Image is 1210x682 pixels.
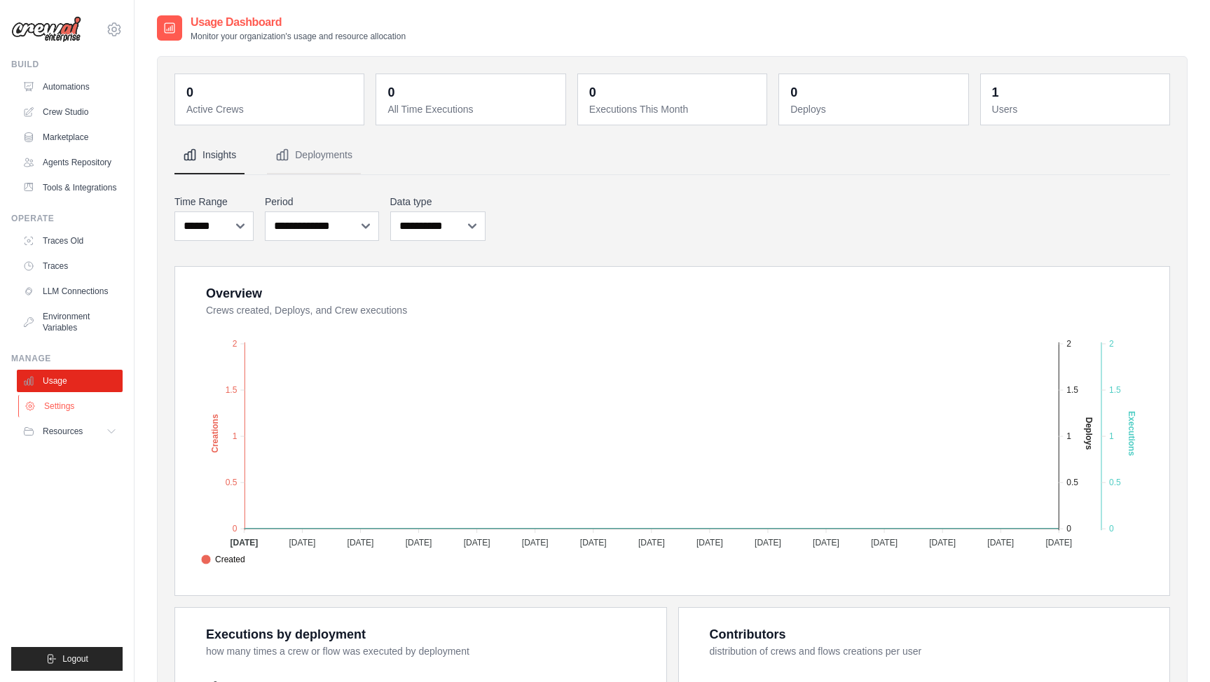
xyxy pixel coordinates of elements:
[710,625,786,644] div: Contributors
[1084,417,1094,450] text: Deploys
[17,280,123,302] a: LLM Connections
[206,644,649,658] dt: how many times a crew or flow was executed by deployment
[464,538,490,548] tspan: [DATE]
[387,102,556,116] dt: All Time Executions
[233,524,238,534] tspan: 0
[987,538,1014,548] tspan: [DATE]
[17,230,123,252] a: Traces Old
[710,644,1153,658] dt: distribution of crews and flows creations per user
[17,370,123,392] a: Usage
[206,625,366,644] div: Executions by deployment
[696,538,723,548] tspan: [DATE]
[186,102,355,116] dt: Active Crews
[226,478,238,487] tspan: 0.5
[992,83,999,102] div: 1
[1045,538,1072,548] tspan: [DATE]
[210,414,220,453] text: Creations
[929,538,956,548] tspan: [DATE]
[174,195,254,209] label: Time Range
[206,303,1153,317] dt: Crews created, Deploys, and Crew executions
[233,431,238,441] tspan: 1
[289,538,316,548] tspan: [DATE]
[1109,524,1114,534] tspan: 0
[17,420,123,443] button: Resources
[348,538,374,548] tspan: [DATE]
[1066,385,1078,395] tspan: 1.5
[1066,478,1078,487] tspan: 0.5
[1066,339,1071,349] tspan: 2
[233,339,238,349] tspan: 2
[174,137,1170,174] nav: Tabs
[174,137,245,174] button: Insights
[790,102,959,116] dt: Deploys
[1127,411,1136,456] text: Executions
[638,538,665,548] tspan: [DATE]
[406,538,432,548] tspan: [DATE]
[11,16,81,43] img: Logo
[813,538,839,548] tspan: [DATE]
[226,385,238,395] tspan: 1.5
[265,195,379,209] label: Period
[387,83,394,102] div: 0
[206,284,262,303] div: Overview
[871,538,898,548] tspan: [DATE]
[17,176,123,199] a: Tools & Integrations
[580,538,607,548] tspan: [DATE]
[589,83,596,102] div: 0
[18,395,124,417] a: Settings
[11,647,123,671] button: Logout
[992,102,1161,116] dt: Users
[11,353,123,364] div: Manage
[267,137,361,174] button: Deployments
[230,538,258,548] tspan: [DATE]
[390,195,486,209] label: Data type
[17,76,123,98] a: Automations
[191,31,406,42] p: Monitor your organization's usage and resource allocation
[62,653,88,664] span: Logout
[1109,431,1114,441] tspan: 1
[1109,339,1114,349] tspan: 2
[17,126,123,148] a: Marketplace
[191,14,406,31] h2: Usage Dashboard
[17,305,123,339] a: Environment Variables
[589,102,758,116] dt: Executions This Month
[17,151,123,174] a: Agents Repository
[201,553,245,566] span: Created
[11,213,123,224] div: Operate
[186,83,193,102] div: 0
[522,538,549,548] tspan: [DATE]
[11,59,123,70] div: Build
[43,426,83,437] span: Resources
[17,255,123,277] a: Traces
[17,101,123,123] a: Crew Studio
[1066,431,1071,441] tspan: 1
[1066,524,1071,534] tspan: 0
[1109,385,1121,395] tspan: 1.5
[755,538,781,548] tspan: [DATE]
[790,83,797,102] div: 0
[1109,478,1121,487] tspan: 0.5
